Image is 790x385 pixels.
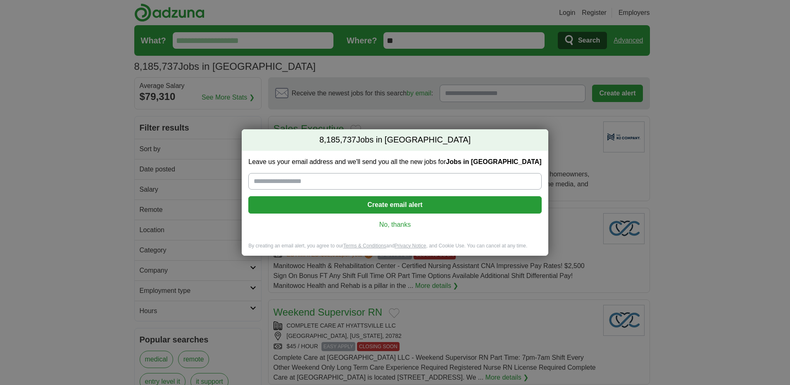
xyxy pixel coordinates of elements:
[242,242,548,256] div: By creating an email alert, you agree to our and , and Cookie Use. You can cancel at any time.
[395,243,426,249] a: Privacy Notice
[319,134,356,146] span: 8,185,737
[248,157,541,166] label: Leave us your email address and we'll send you all the new jobs for
[255,220,535,229] a: No, thanks
[248,196,541,214] button: Create email alert
[242,129,548,151] h2: Jobs in [GEOGRAPHIC_DATA]
[446,158,541,165] strong: Jobs in [GEOGRAPHIC_DATA]
[343,243,386,249] a: Terms & Conditions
